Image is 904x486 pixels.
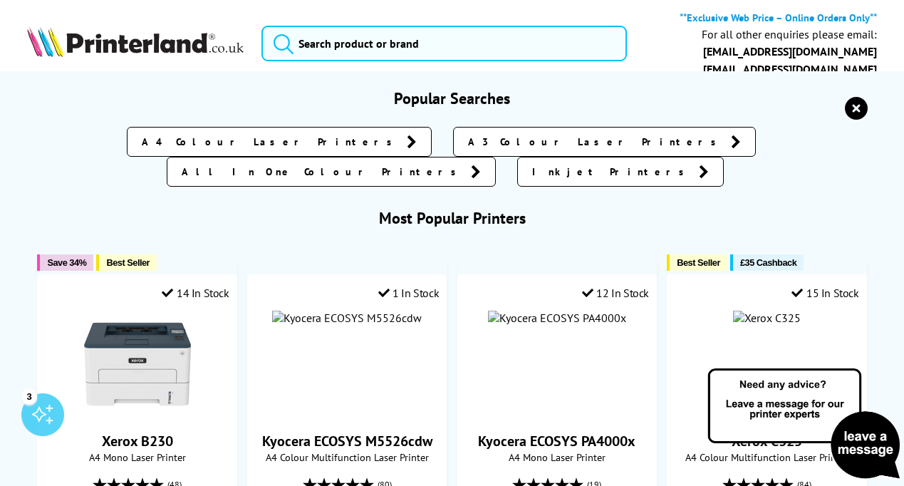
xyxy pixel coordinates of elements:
a: [EMAIL_ADDRESS][DOMAIN_NAME] [703,62,877,76]
a: A4 Colour Laser Printers [127,127,432,157]
input: Search product or brand [261,26,627,61]
div: 3 [21,388,37,404]
span: A3 Colour Laser Printers [468,135,724,149]
span: A4 Colour Multifunction Laser Printer [255,450,439,464]
a: Xerox B230 [84,406,191,420]
a: Kyocera ECOSYS M5526cdw [262,432,432,450]
img: Xerox C325 [733,311,801,325]
span: Save 34% [47,257,86,268]
a: A3 Colour Laser Printers [453,127,756,157]
a: All In One Colour Printers [167,157,496,187]
button: Best Seller [667,254,727,271]
div: 14 In Stock [162,286,229,300]
div: For all other enquiries please email: [702,28,877,41]
img: Xerox B230 [84,311,191,418]
a: Kyocera ECOSYS PA4000x [478,432,635,450]
h3: Most Popular Printers [27,208,877,228]
button: Best Seller [96,254,157,271]
span: £35 Cashback [740,257,796,268]
h3: Popular Searches [27,88,877,108]
a: Xerox B230 [102,432,173,450]
span: A4 Mono Laser Printer [45,450,229,464]
a: Printerland Logo [27,26,244,60]
span: A4 Mono Laser Printer [465,450,649,464]
div: 1 In Stock [378,286,440,300]
div: 15 In Stock [791,286,858,300]
span: Inkjet Printers [532,165,692,179]
img: Open Live Chat window [705,366,904,483]
span: Best Seller [106,257,150,268]
button: £35 Cashback [730,254,804,271]
button: Save 34% [37,254,93,271]
div: 12 In Stock [582,286,649,300]
img: Printerland Logo [27,26,244,57]
b: **Exclusive Web Price – Online Orders Only** [680,11,877,24]
a: [EMAIL_ADDRESS][DOMAIN_NAME] [703,44,877,58]
img: Kyocera ECOSYS M5526cdw [272,311,422,325]
span: Best Seller [677,257,720,268]
span: All In One Colour Printers [182,165,464,179]
span: A4 Colour Laser Printers [142,135,400,149]
img: Kyocera ECOSYS PA4000x [488,311,626,325]
a: Inkjet Printers [517,157,724,187]
span: A4 Colour Multifunction Laser Printer [675,450,858,464]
